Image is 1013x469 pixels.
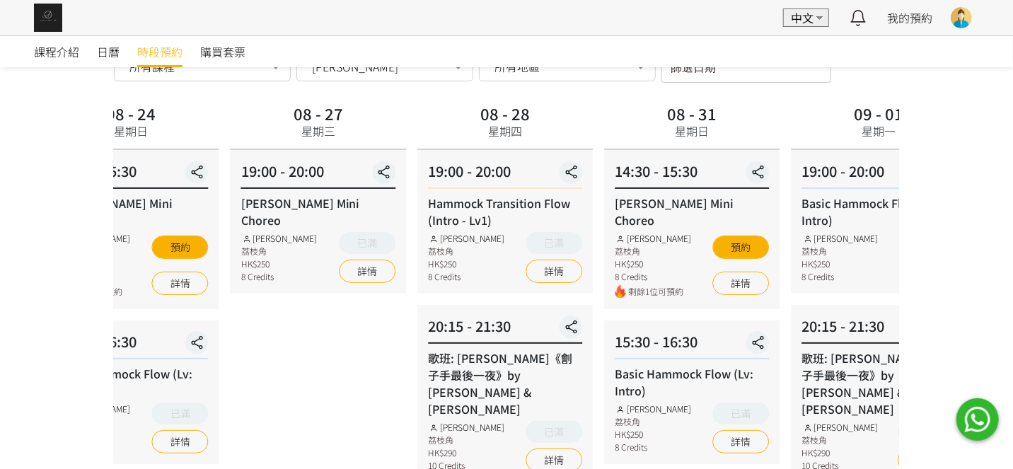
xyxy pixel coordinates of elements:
div: [PERSON_NAME] [54,232,130,245]
img: img_61c0148bb0266 [34,4,62,32]
button: 已滿 [526,421,582,443]
a: 日曆 [97,36,120,67]
a: 購買套票 [200,36,245,67]
div: HK$250 [241,257,318,270]
div: [PERSON_NAME] [615,232,691,245]
a: 詳情 [152,430,209,453]
div: 星期日 [675,122,709,139]
div: HK$250 [615,428,691,441]
div: 19:00 - 20:00 [801,161,956,189]
div: 8 Credits [428,270,504,283]
div: 8 Credits [54,441,130,453]
div: 15:30 - 16:30 [54,331,208,359]
div: 15:30 - 16:30 [615,331,769,359]
div: 08 - 28 [480,105,530,121]
div: 08 - 27 [294,105,343,121]
a: 詳情 [712,430,769,453]
div: [PERSON_NAME] Mini Choreo [241,195,395,228]
span: [PERSON_NAME] [312,59,398,74]
div: HK$290 [801,446,878,459]
div: HK$250 [54,428,130,441]
a: 詳情 [339,260,395,283]
div: 荔枝角 [428,245,504,257]
img: fire.png [615,285,625,299]
div: 8 Credits [54,270,130,283]
div: [PERSON_NAME] [615,403,691,415]
div: HK$250 [615,257,691,270]
span: 日曆 [97,43,120,60]
div: 荔枝角 [54,415,130,428]
div: HK$290 [428,446,504,459]
a: 我的預約 [887,9,932,26]
button: 預約 [712,236,769,259]
div: 荔枝角 [801,434,878,446]
div: 星期一 [862,122,896,139]
div: 荔枝角 [241,245,318,257]
div: Hammock Transition Flow (Intro - Lv1) [428,195,582,228]
div: Basic Hammock Flow (Lv: Intro) [54,365,208,399]
div: 歌班: [PERSON_NAME]《劊子手最後一夜》by [PERSON_NAME] & [PERSON_NAME] [801,349,956,417]
a: 課程介紹 [34,36,79,67]
div: [PERSON_NAME] [54,403,130,415]
button: 已滿 [712,403,769,424]
span: 時段預約 [137,43,183,60]
div: [PERSON_NAME] [801,232,878,245]
div: [PERSON_NAME] [241,232,318,245]
button: 已滿 [526,232,582,254]
span: 購買套票 [200,43,245,60]
input: 篩選日期 [661,53,831,83]
a: 詳情 [152,272,209,295]
button: 預約 [152,236,209,259]
div: 19:00 - 20:00 [428,161,582,189]
div: 星期三 [301,122,335,139]
div: 星期日 [114,122,148,139]
div: [PERSON_NAME] [801,421,878,434]
div: 荔枝角 [615,415,691,428]
div: 星期四 [488,122,522,139]
span: 剩餘1位可預約 [67,285,130,299]
span: 所有課程 [129,59,175,74]
button: 已滿 [152,403,209,424]
div: 08 - 31 [667,105,717,121]
div: [PERSON_NAME] [428,421,504,434]
div: HK$250 [801,257,878,270]
div: 8 Credits [615,270,691,283]
div: 14:30 - 15:30 [54,161,208,189]
div: 19:00 - 20:00 [241,161,395,189]
div: [PERSON_NAME] Mini Choreo [615,195,769,228]
button: 已預約 [898,421,956,443]
div: 荔枝角 [615,245,691,257]
div: 8 Credits [801,270,878,283]
div: 20:15 - 21:30 [428,315,582,344]
div: 14:30 - 15:30 [615,161,769,189]
div: 荔枝角 [428,434,504,446]
div: Basic Hammock Flow (Lv: Intro) [615,365,769,399]
div: HK$250 [428,257,504,270]
div: 09 - 01 [855,105,904,121]
div: 荔枝角 [54,245,130,257]
button: 已滿 [339,232,395,254]
div: 08 - 24 [106,105,156,121]
div: HK$250 [54,257,130,270]
div: 8 Credits [241,270,318,283]
div: 歌班: [PERSON_NAME]《劊子手最後一夜》by [PERSON_NAME] & [PERSON_NAME] [428,349,582,417]
div: [PERSON_NAME] Mini Choreo [54,195,208,228]
div: Basic Hammock Flow (Lv: Intro) [801,195,956,228]
span: 所有地區 [494,59,540,74]
span: 課程介紹 [34,43,79,60]
span: 剩餘1位可預約 [628,285,691,299]
a: 詳情 [712,272,769,295]
div: [PERSON_NAME] [428,232,504,245]
div: 荔枝角 [801,245,878,257]
a: 時段預約 [137,36,183,67]
div: 8 Credits [615,441,691,453]
a: 詳情 [526,260,582,283]
div: 20:15 - 21:30 [801,315,956,344]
